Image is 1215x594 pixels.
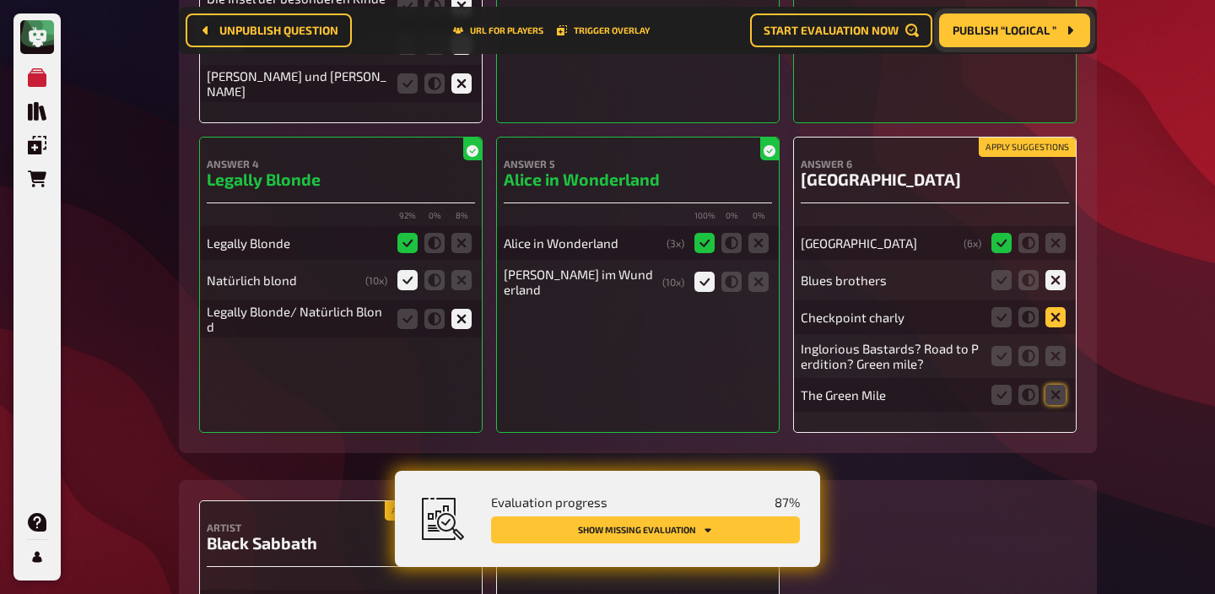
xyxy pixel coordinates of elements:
[504,170,772,189] h3: Alice in Wonderland
[721,210,742,223] small: 0 %
[207,235,387,251] div: Legally Blonde
[453,25,543,35] button: URL for players
[504,158,772,170] h4: Answer 5
[207,68,387,99] div: [PERSON_NAME] und [PERSON_NAME]
[801,341,981,371] div: Inglorious Bastards? Road to Perdition? Green mile?
[451,210,472,223] small: 8 %
[219,24,338,36] span: Unpublish question
[397,210,418,223] small: 92 %
[662,276,684,288] div: ( 10 x)
[207,533,475,553] h3: Black Sabbath
[750,13,932,47] button: Start evaluation now
[801,310,981,325] div: Checkpoint charly
[764,24,899,36] span: Start evaluation now
[557,25,650,35] button: Trigger Overlay
[568,467,619,494] div: Music
[953,24,1056,36] span: Publish “Logical ”
[365,274,387,286] div: ( 10 x)
[979,138,1076,157] button: Apply suggestions
[694,210,715,223] small: 100 %
[801,235,957,251] div: [GEOGRAPHIC_DATA]
[186,13,352,47] button: Unpublish question
[207,170,475,189] h3: Legally Blonde
[775,494,800,510] span: 87 %
[385,502,482,521] button: Apply suggestions
[964,237,981,249] div: ( 6 x)
[491,494,607,510] span: Evaluation progress
[424,210,445,223] small: 0 %
[801,158,1069,170] h4: Answer 6
[651,467,707,494] div: 1 point
[667,237,684,249] div: ( 3 x)
[801,387,981,402] div: The Green Mile
[939,13,1090,47] button: Publish “Logical ”
[801,273,981,288] div: Blues brothers
[207,304,387,334] div: Legally Blonde/ Natürlich Blond
[801,170,1069,189] h3: [GEOGRAPHIC_DATA]
[748,210,769,223] small: 0 %
[504,235,660,251] div: Alice in Wonderland
[504,267,656,297] div: [PERSON_NAME] im Wunderland
[207,273,359,288] div: Natürlich blond
[207,521,475,533] h4: Artist
[207,158,475,170] h4: Answer 4
[491,516,800,543] button: Show missing evaluation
